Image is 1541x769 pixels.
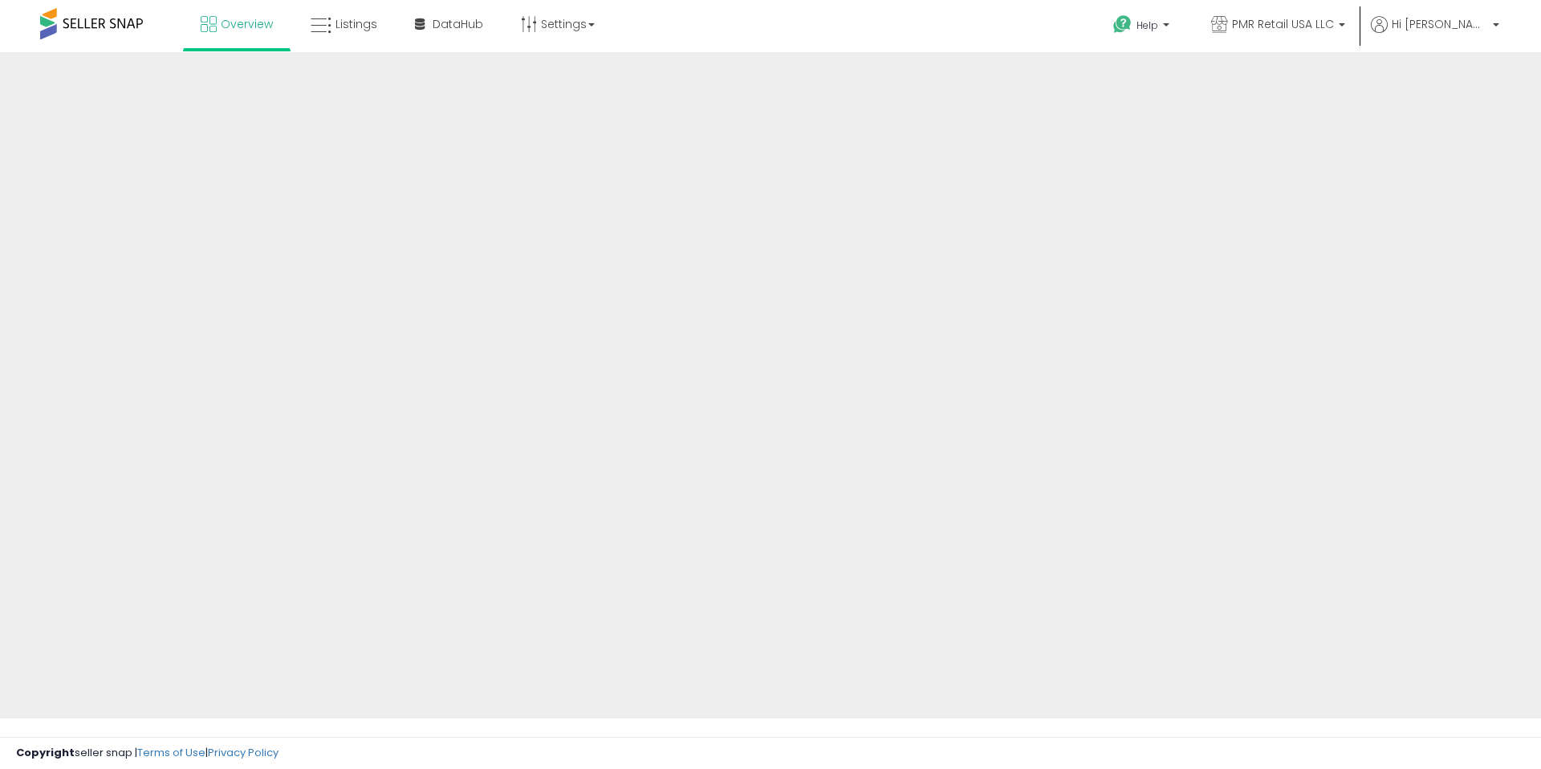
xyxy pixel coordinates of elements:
a: Hi [PERSON_NAME] [1371,16,1499,52]
i: Get Help [1112,14,1132,35]
span: Help [1136,18,1158,32]
span: Overview [221,16,273,32]
span: Hi [PERSON_NAME] [1392,16,1488,32]
a: Help [1100,2,1185,52]
span: PMR Retail USA LLC [1232,16,1334,32]
span: DataHub [433,16,483,32]
span: Listings [335,16,377,32]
